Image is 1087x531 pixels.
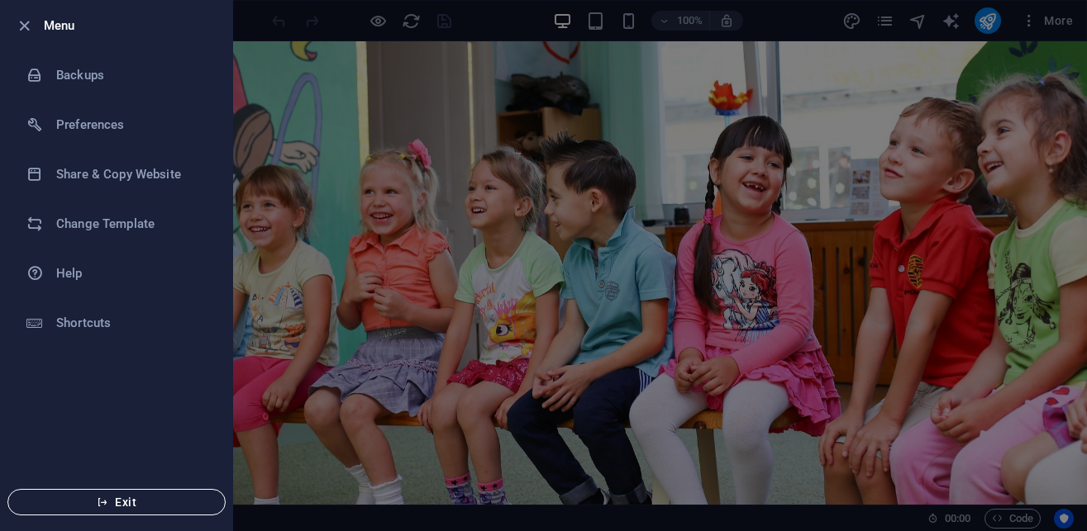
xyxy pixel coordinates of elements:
h6: Share & Copy Website [56,164,209,184]
h6: Preferences [56,115,209,135]
a: Help [1,249,232,298]
h6: Change Template [56,214,209,234]
span: Exit [21,495,212,509]
button: 2 [38,441,59,445]
button: 3 [38,461,59,465]
button: Exit [7,489,226,515]
button: 1 [38,421,59,425]
h6: Menu [44,16,219,36]
h6: Help [56,263,209,283]
h6: Backups [56,65,209,85]
h6: Shortcuts [56,313,209,333]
